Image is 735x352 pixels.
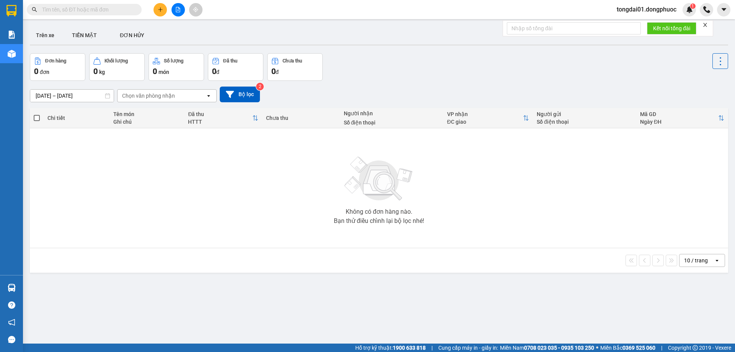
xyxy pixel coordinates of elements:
[7,5,16,16] img: logo-vxr
[647,22,696,34] button: Kết nối tổng đài
[507,22,641,34] input: Nhập số tổng đài
[72,32,97,38] span: TIỀN MẶT
[189,3,203,16] button: aim
[611,5,683,14] span: tongdai01.dongphuoc
[158,69,169,75] span: món
[171,3,185,16] button: file-add
[443,108,533,128] th: Toggle SortBy
[640,111,718,117] div: Mã GD
[393,345,426,351] strong: 1900 633 818
[8,284,16,292] img: warehouse-icon
[438,344,498,352] span: Cung cấp máy in - giấy in:
[8,336,15,343] span: message
[266,115,336,121] div: Chưa thu
[703,6,710,13] img: phone-icon
[8,301,15,309] span: question-circle
[267,53,323,81] button: Chưa thu0đ
[690,3,696,9] sup: 1
[8,50,16,58] img: warehouse-icon
[431,344,433,352] span: |
[164,58,183,64] div: Số lượng
[355,344,426,352] span: Hỗ trợ kỹ thuật:
[99,69,105,75] span: kg
[271,67,276,76] span: 0
[206,93,212,99] svg: open
[42,5,132,14] input: Tìm tên, số ĐT hoặc mã đơn
[693,345,698,350] span: copyright
[622,345,655,351] strong: 0369 525 060
[8,319,15,326] span: notification
[537,119,632,125] div: Số điện thoại
[8,31,16,39] img: solution-icon
[34,67,38,76] span: 0
[175,7,181,12] span: file-add
[500,344,594,352] span: Miền Nam
[184,108,262,128] th: Toggle SortBy
[334,218,424,224] div: Bạn thử điều chỉnh lại bộ lọc nhé!
[149,53,204,81] button: Số lượng0món
[30,53,85,81] button: Đơn hàng0đơn
[113,111,180,117] div: Tên món
[596,346,598,349] span: ⚪️
[122,92,175,100] div: Chọn văn phòng nhận
[653,24,690,33] span: Kết nối tổng đài
[158,7,163,12] span: plus
[47,115,106,121] div: Chi tiết
[714,257,720,264] svg: open
[640,119,718,125] div: Ngày ĐH
[113,119,180,125] div: Ghi chú
[447,119,523,125] div: ĐC giao
[276,69,279,75] span: đ
[153,67,157,76] span: 0
[344,120,439,126] div: Số điện thoại
[188,111,252,117] div: Đã thu
[661,344,662,352] span: |
[537,111,632,117] div: Người gửi
[447,111,523,117] div: VP nhận
[45,58,66,64] div: Đơn hàng
[216,69,219,75] span: đ
[154,3,167,16] button: plus
[220,87,260,102] button: Bộ lọc
[341,152,417,206] img: svg+xml;base64,PHN2ZyBjbGFzcz0ibGlzdC1wbHVnX19zdmciIHhtbG5zPSJodHRwOi8vd3d3LnczLm9yZy8yMDAwL3N2Zy...
[32,7,37,12] span: search
[702,22,708,28] span: close
[89,53,145,81] button: Khối lượng0kg
[193,7,198,12] span: aim
[256,83,264,90] sup: 2
[223,58,237,64] div: Đã thu
[40,69,49,75] span: đơn
[636,108,728,128] th: Toggle SortBy
[684,257,708,264] div: 10 / trang
[686,6,693,13] img: icon-new-feature
[93,67,98,76] span: 0
[212,67,216,76] span: 0
[720,6,727,13] span: caret-down
[344,110,439,116] div: Người nhận
[120,32,144,38] span: ĐƠN HỦY
[691,3,694,9] span: 1
[524,345,594,351] strong: 0708 023 035 - 0935 103 250
[717,3,730,16] button: caret-down
[188,119,252,125] div: HTTT
[208,53,263,81] button: Đã thu0đ
[105,58,128,64] div: Khối lượng
[30,26,60,44] button: Trên xe
[283,58,302,64] div: Chưa thu
[346,209,412,215] div: Không có đơn hàng nào.
[600,344,655,352] span: Miền Bắc
[30,90,114,102] input: Select a date range.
